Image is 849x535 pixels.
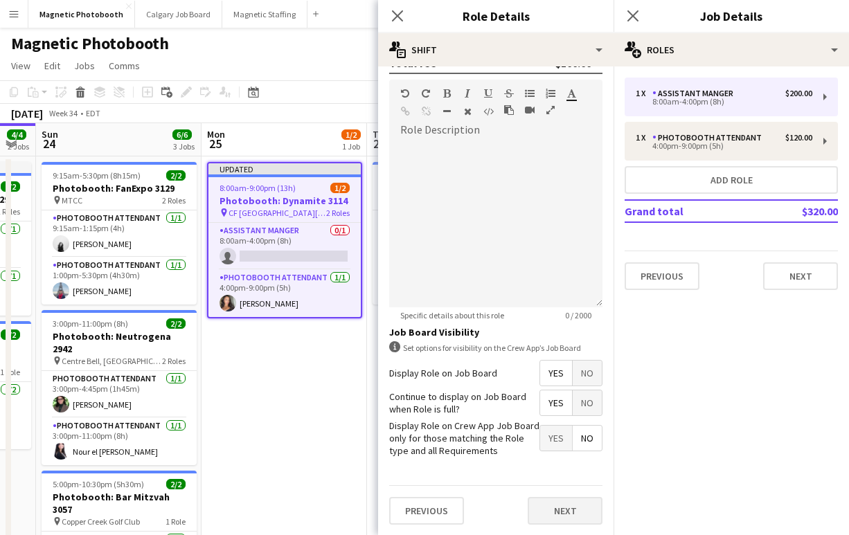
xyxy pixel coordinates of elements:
[205,136,225,152] span: 25
[42,210,197,257] app-card-role: Photobooth Attendant1/19:15am-1:15pm (4h)[PERSON_NAME]
[28,1,135,28] button: Magnetic Photobooth
[463,106,472,117] button: Clear Formatting
[342,141,360,152] div: 1 Job
[504,88,514,99] button: Strikethrough
[504,105,514,116] button: Paste as plain text
[341,129,361,140] span: 1/2
[207,162,362,318] div: Updated8:00am-9:00pm (13h)1/2Photobooth: Dynamite 3114 CF [GEOGRAPHIC_DATA][PERSON_NAME]2 RolesAs...
[614,7,849,25] h3: Job Details
[400,88,410,99] button: Undo
[42,128,58,140] span: Sun
[625,262,699,290] button: Previous
[625,166,838,194] button: Add role
[62,356,162,366] span: Centre Bell, [GEOGRAPHIC_DATA]
[62,516,140,527] span: Copper Creek Golf Club
[389,497,464,525] button: Previous
[389,341,602,354] div: Set options for visibility on the Crew App’s Job Board
[42,182,197,194] h3: Photobooth: FanExpo 3129
[528,497,602,525] button: Next
[103,57,145,75] a: Comms
[373,182,528,194] h3: Photobooth: Dynamite 3114
[46,108,80,118] span: Week 34
[525,88,535,99] button: Unordered List
[173,141,195,152] div: 3 Jobs
[6,57,36,75] a: View
[625,200,756,222] td: Grand total
[1,329,20,340] span: 2/2
[207,128,225,140] span: Mon
[42,330,197,355] h3: Photobooth: Neutrogena 2942
[525,105,535,116] button: Insert video
[389,326,602,338] h3: Job Board Visibility
[8,141,29,152] div: 2 Jobs
[463,88,472,99] button: Italic
[222,1,307,28] button: Magnetic Staffing
[220,183,296,193] span: 8:00am-9:00pm (13h)
[636,133,652,143] div: 1 x
[74,60,95,72] span: Jobs
[546,88,555,99] button: Ordered List
[785,89,812,98] div: $200.00
[652,89,739,98] div: Assistant Manger
[373,257,528,305] app-card-role: Photobooth Attendant1/13:30pm-9:00pm (5h30m)[PERSON_NAME]
[389,367,497,379] label: Display Role on Job Board
[330,183,350,193] span: 1/2
[208,194,361,207] h3: Photobooth: Dynamite 3114
[7,129,26,140] span: 4/4
[42,491,197,516] h3: Photobooth: Bar Mitzvah 3057
[42,418,197,465] app-card-role: Photobooth Attendant1/13:00pm-11:00pm (8h)Nour el [PERSON_NAME]
[11,107,43,120] div: [DATE]
[69,57,100,75] a: Jobs
[42,371,197,418] app-card-role: Photobooth Attendant1/13:00pm-4:45pm (1h45m)[PERSON_NAME]
[135,1,222,28] button: Calgary Job Board
[208,270,361,317] app-card-role: Photobooth Attendant1/14:00pm-9:00pm (5h)[PERSON_NAME]
[652,133,767,143] div: Photobooth Attendant
[1,181,20,192] span: 2/2
[62,195,82,206] span: MTCC
[39,57,66,75] a: Edit
[166,516,186,527] span: 1 Role
[166,479,186,489] span: 2/2
[166,318,186,329] span: 2/2
[44,60,60,72] span: Edit
[389,419,539,457] label: Display Role on Crew App Job Board only for those matching the Role type and all Requirements
[573,361,602,386] span: No
[636,143,812,149] div: 4:00pm-9:00pm (5h)
[162,356,186,366] span: 2 Roles
[554,310,602,320] span: 0 / 2000
[370,136,388,152] span: 26
[540,426,572,451] span: Yes
[389,390,539,415] label: Continue to display on Job Board when Role is full?
[636,89,652,98] div: 1 x
[442,106,452,117] button: Horizontal Line
[373,128,388,140] span: Tue
[229,208,326,218] span: CF [GEOGRAPHIC_DATA][PERSON_NAME]
[373,210,528,257] app-card-role: Photobooth Attendant1/110:00am-3:30pm (5h30m)[PERSON_NAME]
[53,170,141,181] span: 9:15am-5:30pm (8h15m)
[109,60,140,72] span: Comms
[326,208,350,218] span: 2 Roles
[53,318,128,329] span: 3:00pm-11:00pm (8h)
[614,33,849,66] div: Roles
[573,426,602,451] span: No
[540,390,572,415] span: Yes
[442,88,452,99] button: Bold
[162,195,186,206] span: 2 Roles
[421,88,431,99] button: Redo
[389,310,515,320] span: Specific details about this role
[86,108,100,118] div: EDT
[53,479,144,489] span: 5:00pm-10:30pm (5h30m)
[546,105,555,116] button: Fullscreen
[42,257,197,305] app-card-role: Photobooth Attendant1/11:00pm-5:30pm (4h30m)[PERSON_NAME]
[166,170,186,181] span: 2/2
[378,7,614,25] h3: Role Details
[39,136,58,152] span: 24
[756,200,838,222] td: $320.00
[636,98,812,105] div: 8:00am-4:00pm (8h)
[763,262,838,290] button: Next
[42,162,197,305] app-job-card: 9:15am-5:30pm (8h15m)2/2Photobooth: FanExpo 3129 MTCC2 RolesPhotobooth Attendant1/19:15am-1:15pm ...
[172,129,192,140] span: 6/6
[208,163,361,174] div: Updated
[483,88,493,99] button: Underline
